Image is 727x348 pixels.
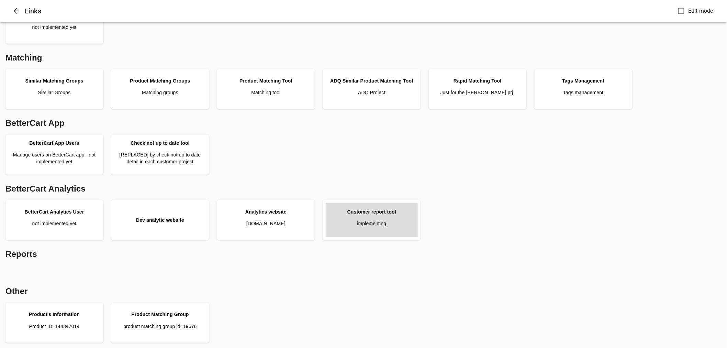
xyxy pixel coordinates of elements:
[8,138,100,172] a: BetterCart App UsersManage users on BetterCart app - not implemented yet
[347,208,396,215] div: Customer report tool
[114,72,206,106] a: Product Matching GroupsMatching groups
[454,77,501,84] div: Rapid Matching Tool
[239,77,292,84] div: Product Matching Tool
[432,72,524,106] a: Rapid Matching ToolJust for the [PERSON_NAME] prj.
[251,89,280,96] p: Matching tool
[32,24,77,31] p: not implemented yet
[358,89,385,96] p: ADQ Project
[330,77,413,84] div: ADQ Similar Product Matching Tool
[440,89,515,96] p: Just for the [PERSON_NAME] prj.
[220,203,312,237] a: Analytics website[DOMAIN_NAME]
[29,323,79,330] p: Product ID: 144347014
[8,306,100,340] a: Product's InformationProduct ID: 144347014
[123,323,197,330] p: product matching group id: 19676
[32,220,77,227] p: not implemented yet
[114,306,206,340] a: Product Matching Groupproduct matching group id: 19676
[3,246,724,263] div: Reports
[220,72,312,106] a: Product Matching ToolMatching tool
[25,6,675,17] h6: Links
[114,203,206,237] a: Dev analytic website
[245,208,287,215] div: Analytics website
[25,208,84,215] div: BetterCart Analytics User
[130,77,190,84] div: Product Matching Groups
[114,138,206,172] a: Check not up to date tool[REPLACED] by check not up to date detail in each customer project
[142,89,178,96] p: Matching groups
[8,72,100,106] a: Similar Matching GroupsSimilar Groups
[3,283,724,300] div: Other
[562,77,604,84] div: Tags Management
[131,311,189,318] div: Product Matching Group
[357,220,386,227] p: implementing
[114,151,206,165] p: [REPLACED] by check not up to date detail in each customer project
[8,3,25,19] button: Close
[326,203,418,237] a: Customer report toolimplementing
[131,140,190,146] div: Check not up to date tool
[246,220,286,227] p: [DOMAIN_NAME]
[30,140,79,146] div: BetterCart App Users
[25,77,83,84] div: Similar Matching Groups
[537,72,629,106] a: Tags ManagementTags management
[3,115,724,132] div: BetterCart App
[3,49,724,66] div: Matching
[8,7,100,41] a: Validation & Cleaning Dashboardnot implemented yet
[3,180,724,197] div: BetterCart Analytics
[8,151,100,165] p: Manage users on BetterCart app - not implemented yet
[689,7,713,15] span: Edit mode
[136,217,184,224] div: Dev analytic website
[38,89,71,96] p: Similar Groups
[326,72,418,106] a: ADQ Similar Product Matching ToolADQ Project
[29,311,80,318] div: Product's Information
[8,203,100,237] a: BetterCart Analytics Usernot implemented yet
[563,89,603,96] p: Tags management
